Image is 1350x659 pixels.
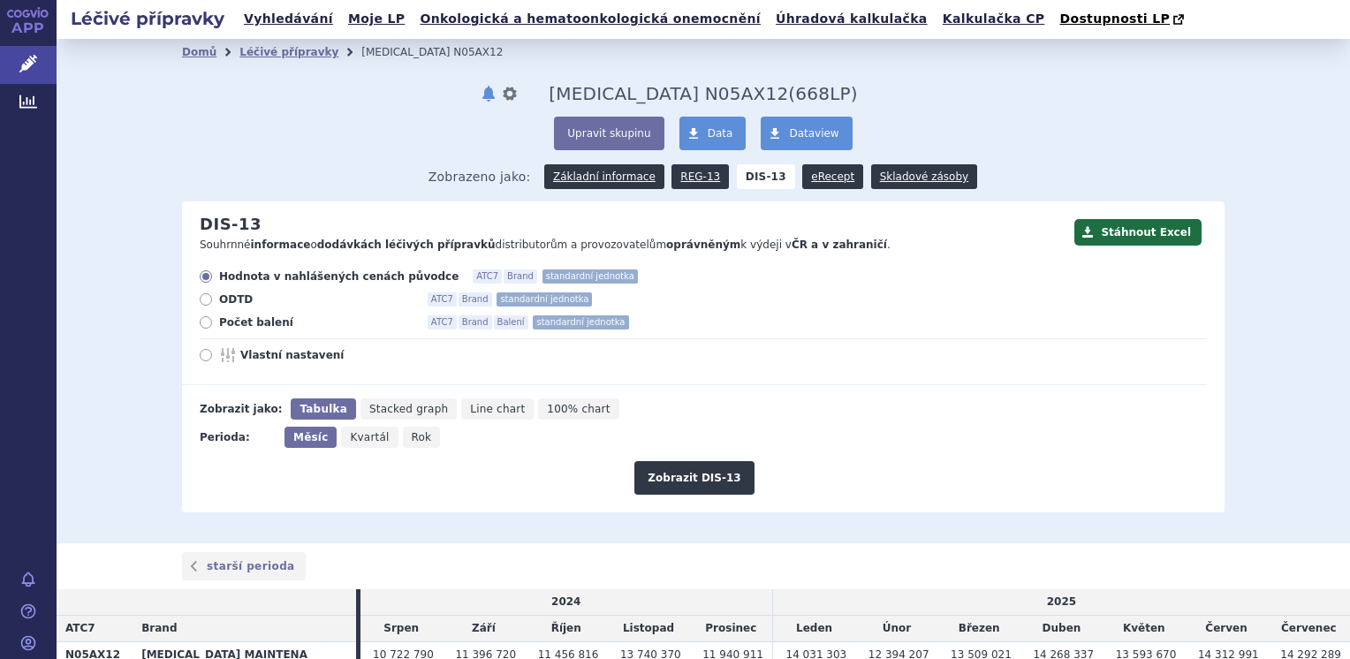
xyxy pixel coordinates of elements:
[480,83,497,104] button: notifikace
[200,238,1066,253] p: Souhrnné o distributorům a provozovatelům k výdeji v .
[525,616,607,642] td: Říjen
[1059,11,1170,26] span: Dostupnosti LP
[200,215,262,234] h2: DIS-13
[293,431,328,443] span: Měsíc
[350,431,389,443] span: Kvartál
[937,7,1050,31] a: Kalkulačka CP
[414,7,766,31] a: Onkologická a hematoonkologická onemocnění
[1054,7,1193,32] a: Dostupnosti LP
[789,127,838,140] span: Dataview
[549,83,788,104] span: Aripiprazole N05AX12
[1020,616,1103,642] td: Duben
[360,589,773,615] td: 2024
[459,315,492,329] span: Brand
[182,552,306,580] a: starší perioda
[554,117,664,150] button: Upravit skupinu
[690,616,773,642] td: Prosinec
[473,269,502,284] span: ATC7
[459,292,492,307] span: Brand
[239,7,338,31] a: Vyhledávání
[547,403,610,415] span: 100% chart
[317,239,496,251] strong: dodávkách léčivých přípravků
[788,83,857,104] span: ( LP)
[795,83,830,104] span: 668
[219,315,413,329] span: Počet balení
[761,117,852,150] a: Dataview
[708,127,733,140] span: Data
[544,164,664,189] a: Základní informace
[428,315,457,329] span: ATC7
[443,616,525,642] td: Září
[369,403,448,415] span: Stacked graph
[360,616,443,642] td: Srpen
[361,39,526,65] li: Aripiprazole N05AX12
[1074,219,1202,246] button: Stáhnout Excel
[300,403,346,415] span: Tabulka
[65,622,95,634] span: ATC7
[533,315,628,329] span: standardní jednotka
[428,292,457,307] span: ATC7
[412,431,432,443] span: Rok
[770,7,933,31] a: Úhradová kalkulačka
[666,239,740,251] strong: oprávněným
[494,315,528,329] span: Balení
[470,403,525,415] span: Line chart
[737,164,795,189] strong: DIS-13
[251,239,311,251] strong: informace
[240,348,435,362] span: Vlastní nastavení
[501,83,519,104] button: nastavení
[200,398,282,420] div: Zobrazit jako:
[239,46,338,58] a: Léčivé přípravky
[792,239,887,251] strong: ČR a v zahraničí
[219,269,459,284] span: Hodnota v nahlášených cenách původce
[182,46,216,58] a: Domů
[855,616,937,642] td: Únor
[607,616,689,642] td: Listopad
[671,164,729,189] a: REG-13
[1103,616,1185,642] td: Květen
[802,164,863,189] a: eRecept
[679,117,747,150] a: Data
[141,622,177,634] span: Brand
[634,461,754,495] button: Zobrazit DIS-13
[1185,616,1267,642] td: Červen
[200,427,276,448] div: Perioda:
[57,6,239,31] h2: Léčivé přípravky
[871,164,977,189] a: Skladové zásoby
[772,589,1350,615] td: 2025
[504,269,537,284] span: Brand
[772,616,855,642] td: Leden
[219,292,413,307] span: ODTD
[542,269,638,284] span: standardní jednotka
[497,292,592,307] span: standardní jednotka
[1268,616,1350,642] td: Červenec
[343,7,410,31] a: Moje LP
[938,616,1020,642] td: Březen
[429,164,531,189] span: Zobrazeno jako:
